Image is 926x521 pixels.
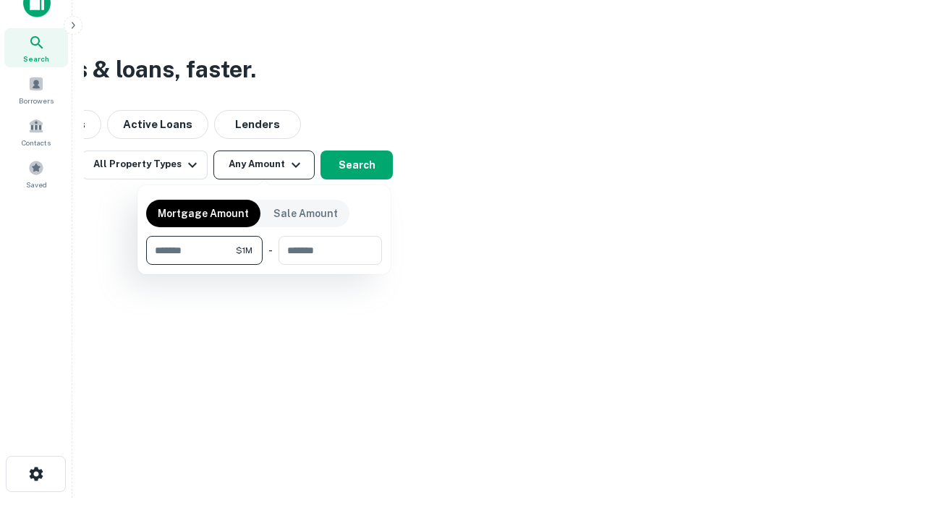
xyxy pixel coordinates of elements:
[854,405,926,475] iframe: Chat Widget
[236,244,252,257] span: $1M
[273,206,338,221] p: Sale Amount
[158,206,249,221] p: Mortgage Amount
[268,236,273,265] div: -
